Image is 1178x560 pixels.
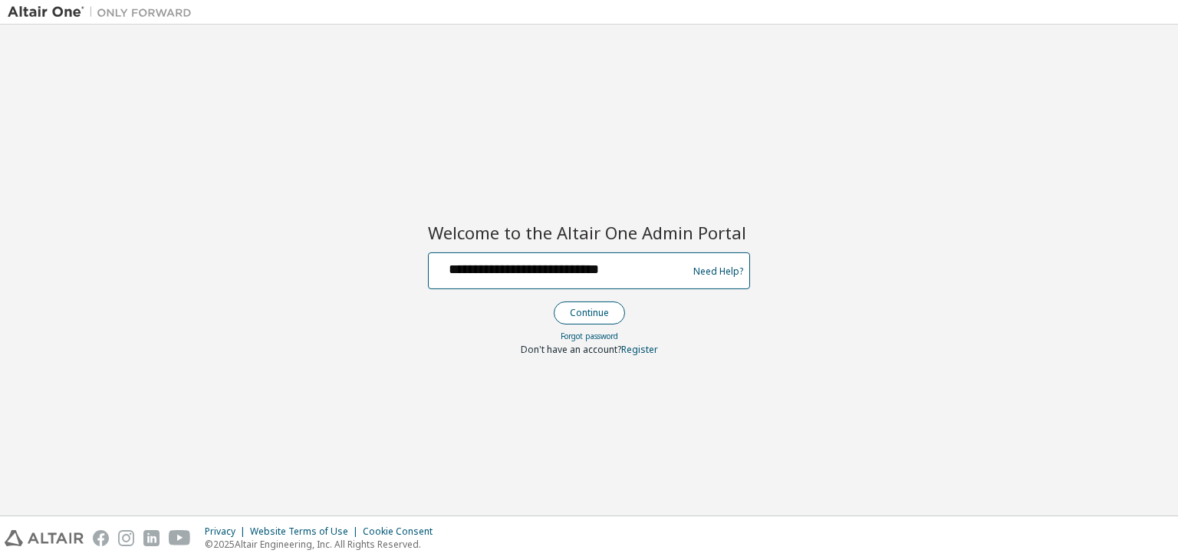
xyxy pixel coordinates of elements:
h2: Welcome to the Altair One Admin Portal [428,222,750,243]
img: altair_logo.svg [5,530,84,546]
div: Privacy [205,525,250,538]
div: Website Terms of Use [250,525,363,538]
p: © 2025 Altair Engineering, Inc. All Rights Reserved. [205,538,442,551]
a: Forgot password [561,331,618,341]
img: linkedin.svg [143,530,160,546]
img: Altair One [8,5,199,20]
img: facebook.svg [93,530,109,546]
span: Don't have an account? [521,343,621,356]
img: youtube.svg [169,530,191,546]
a: Need Help? [693,271,743,272]
img: instagram.svg [118,530,134,546]
a: Register [621,343,658,356]
div: Cookie Consent [363,525,442,538]
button: Continue [554,301,625,324]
